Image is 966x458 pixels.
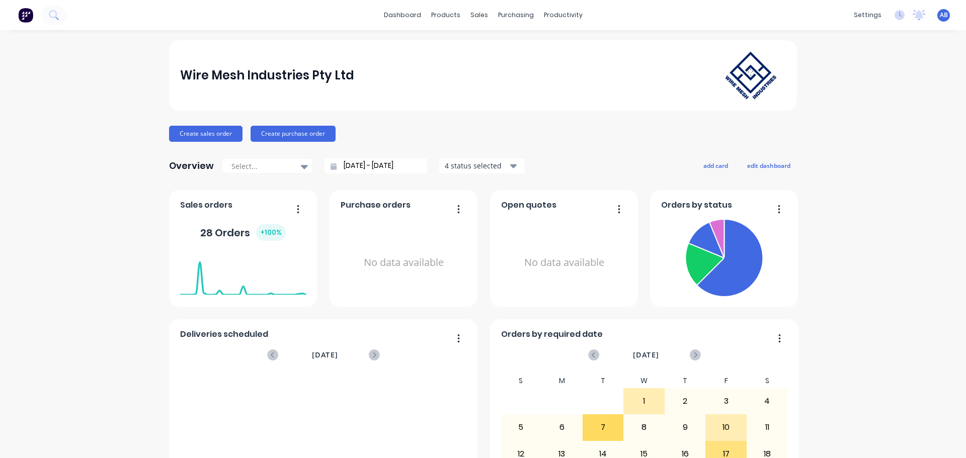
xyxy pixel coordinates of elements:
[623,374,665,388] div: W
[539,8,588,23] div: productivity
[705,374,747,388] div: F
[200,224,286,241] div: 28 Orders
[501,328,603,340] span: Orders by required date
[465,8,493,23] div: sales
[312,349,338,360] span: [DATE]
[180,65,354,85] div: Wire Mesh Industries Pty Ltd
[741,159,797,172] button: edit dashboard
[697,159,735,172] button: add card
[180,199,232,211] span: Sales orders
[169,126,243,142] button: Create sales order
[715,42,786,109] img: Wire Mesh Industries Pty Ltd
[665,389,705,414] div: 2
[665,374,706,388] div: T
[633,349,659,360] span: [DATE]
[583,374,624,388] div: T
[665,415,705,440] div: 9
[426,8,465,23] div: products
[747,374,788,388] div: S
[624,415,664,440] div: 8
[747,389,787,414] div: 4
[541,374,583,388] div: M
[493,8,539,23] div: purchasing
[341,215,467,310] div: No data available
[256,224,286,241] div: + 100 %
[542,415,582,440] div: 6
[849,8,887,23] div: settings
[706,389,746,414] div: 3
[379,8,426,23] a: dashboard
[747,415,787,440] div: 11
[583,415,623,440] div: 7
[169,156,214,176] div: Overview
[501,199,556,211] span: Open quotes
[501,215,627,310] div: No data available
[341,199,411,211] span: Purchase orders
[18,8,33,23] img: Factory
[940,11,948,20] span: AB
[661,199,732,211] span: Orders by status
[251,126,336,142] button: Create purchase order
[445,160,508,171] div: 4 status selected
[439,158,525,173] button: 4 status selected
[501,415,541,440] div: 5
[706,415,746,440] div: 10
[501,374,542,388] div: S
[624,389,664,414] div: 1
